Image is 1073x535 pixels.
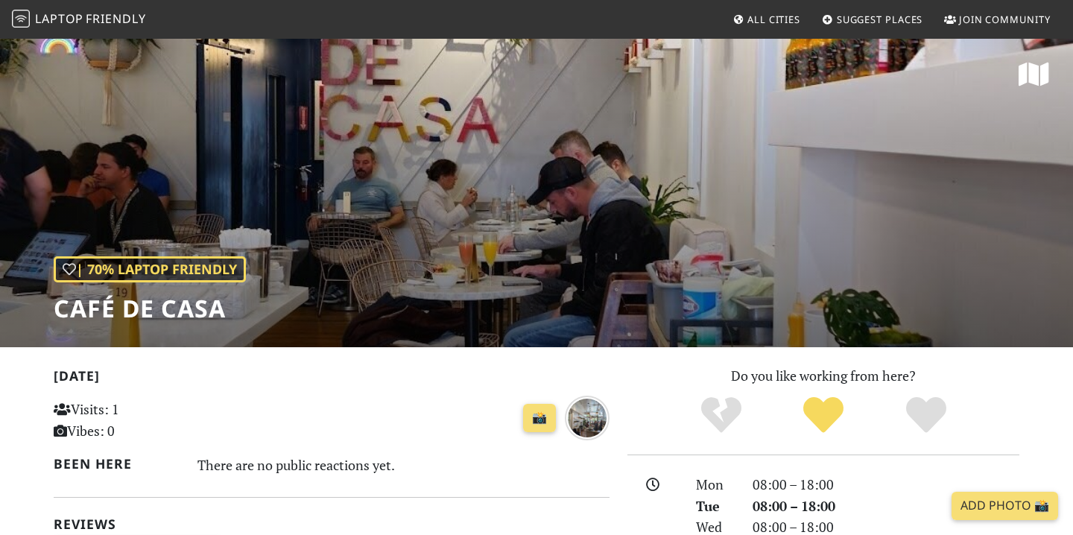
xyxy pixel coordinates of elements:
div: There are no public reactions yet. [197,453,610,477]
span: Friendly [86,10,145,27]
p: Do you like working from here? [627,365,1019,387]
div: Definitely! [875,395,978,436]
span: All Cities [747,13,800,26]
a: 📸 [523,404,556,432]
img: about 1 year ago [565,396,610,440]
span: Join Community [959,13,1051,26]
div: Mon [687,474,744,496]
div: No [670,395,773,436]
a: Join Community [938,6,1057,33]
div: 08:00 – 18:00 [744,496,1028,517]
div: | 70% Laptop Friendly [54,256,246,282]
div: 08:00 – 18:00 [744,474,1028,496]
a: LaptopFriendly LaptopFriendly [12,7,146,33]
h2: Reviews [54,516,610,532]
span: Laptop [35,10,83,27]
span: Suggest Places [837,13,923,26]
a: Add Photo 📸 [952,492,1058,520]
img: LaptopFriendly [12,10,30,28]
h2: [DATE] [54,368,610,390]
p: Visits: 1 Vibes: 0 [54,399,227,442]
div: Tue [687,496,744,517]
h1: Café de Casa [54,294,246,323]
a: about 1 year ago [565,407,610,425]
a: All Cities [727,6,806,33]
h2: Been here [54,456,180,472]
a: Suggest Places [816,6,929,33]
div: Yes [772,395,875,436]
